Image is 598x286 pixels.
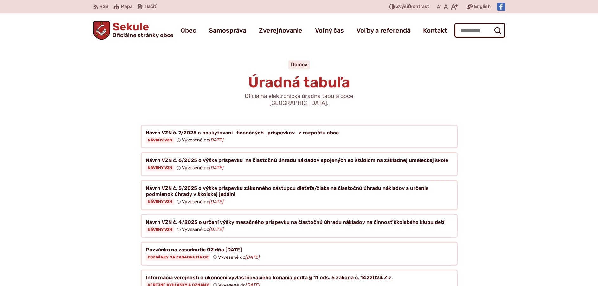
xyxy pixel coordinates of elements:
span: RSS [100,3,108,10]
span: Oficiálne stránky obce [113,32,173,38]
a: Samospráva [209,22,246,39]
span: Tlačiť [144,4,156,10]
a: English [473,3,492,10]
a: Návrh VZN č. 6/2025 o výške príspevku na čiastočnú úhradu nákladov spojených so štúdiom na základ... [141,152,458,176]
img: Prejsť na domovskú stránku [93,21,110,40]
a: Návrh VZN č. 4/2025 o určení výšky mesačného príspevku na čiastočnú úhradu nákladov na činnosť šk... [141,214,458,238]
span: English [474,3,491,10]
a: Návrh VZN č. 5/2025 o výške príspevku zákonného zástupcu dieťaťa/žiaka na čiastočnú úhradu náklad... [141,180,458,210]
a: Voľby a referendá [357,22,410,39]
p: Oficiálna elektronická úradná tabuľa obce [GEOGRAPHIC_DATA]. [223,93,375,107]
a: Domov [291,62,307,68]
a: Pozvánka na zasadnutie OZ dňa [DATE] Pozvánky na zasadnutia OZ Vyvesené do[DATE] [141,242,458,266]
a: Kontakt [423,22,447,39]
img: Prejsť na Facebook stránku [497,3,505,11]
a: Obec [181,22,196,39]
span: kontrast [396,4,429,10]
a: Logo Sekule, prejsť na domovskú stránku. [93,21,174,40]
a: Návrh VZN č. 7/2025 o poskytovaní finančných príspevkov z rozpočtu obce Návrhy VZN Vyvesené do[DATE] [141,125,458,149]
span: Zvýšiť [396,4,410,9]
span: Sekule [110,22,173,38]
span: Mapa [121,3,132,10]
a: Voľný čas [315,22,344,39]
span: Úradná tabuľa [248,74,350,91]
a: Zverejňovanie [259,22,302,39]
